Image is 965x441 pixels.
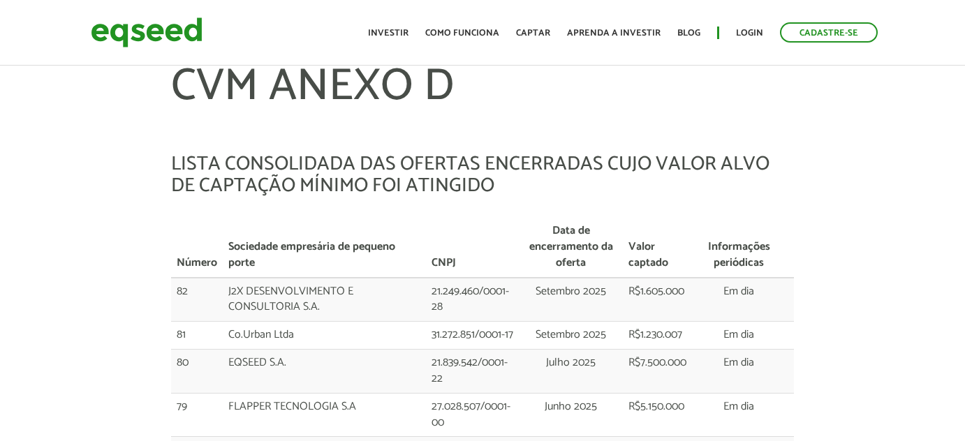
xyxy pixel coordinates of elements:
[171,154,793,197] h5: LISTA CONSOLIDADA DAS OFERTAS ENCERRADAS CUJO VALOR ALVO DE CAPTAÇÃO MÍNIMO FOI ATINGIDO
[171,393,223,437] td: 79
[171,63,793,154] h1: CVM ANEXO D
[623,218,696,278] th: Valor captado
[171,322,223,350] td: 81
[368,29,408,38] a: Investir
[677,29,700,38] a: Blog
[171,218,223,278] th: Número
[536,325,606,344] span: Setembro 2025
[623,393,696,437] td: R$5.150.000
[545,397,597,416] span: Junho 2025
[623,278,696,322] td: R$1.605.000
[520,218,622,278] th: Data de encerramento da oferta
[567,29,661,38] a: Aprenda a investir
[546,353,596,372] span: Julho 2025
[91,14,202,51] img: EqSeed
[695,322,783,350] td: Em dia
[695,350,783,394] td: Em dia
[623,322,696,350] td: R$1.230.007
[695,393,783,437] td: Em dia
[171,278,223,322] td: 82
[425,29,499,38] a: Como funciona
[223,278,425,322] td: J2X DESENVOLVIMENTO E CONSULTORIA S.A.
[536,282,606,301] span: Setembro 2025
[223,218,425,278] th: Sociedade empresária de pequeno porte
[426,218,520,278] th: CNPJ
[223,322,425,350] td: Co.Urban Ltda
[695,218,783,278] th: Informações periódicas
[695,278,783,322] td: Em dia
[171,350,223,394] td: 80
[223,350,425,394] td: EQSEED S.A.
[516,29,550,38] a: Captar
[623,350,696,394] td: R$7.500.000
[780,22,878,43] a: Cadastre-se
[426,278,520,322] td: 21.249.460/0001-28
[426,350,520,394] td: 21.839.542/0001-22
[736,29,763,38] a: Login
[426,322,520,350] td: 31.272.851/0001-17
[223,393,425,437] td: FLAPPER TECNOLOGIA S.A
[426,393,520,437] td: 27.028.507/0001-00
